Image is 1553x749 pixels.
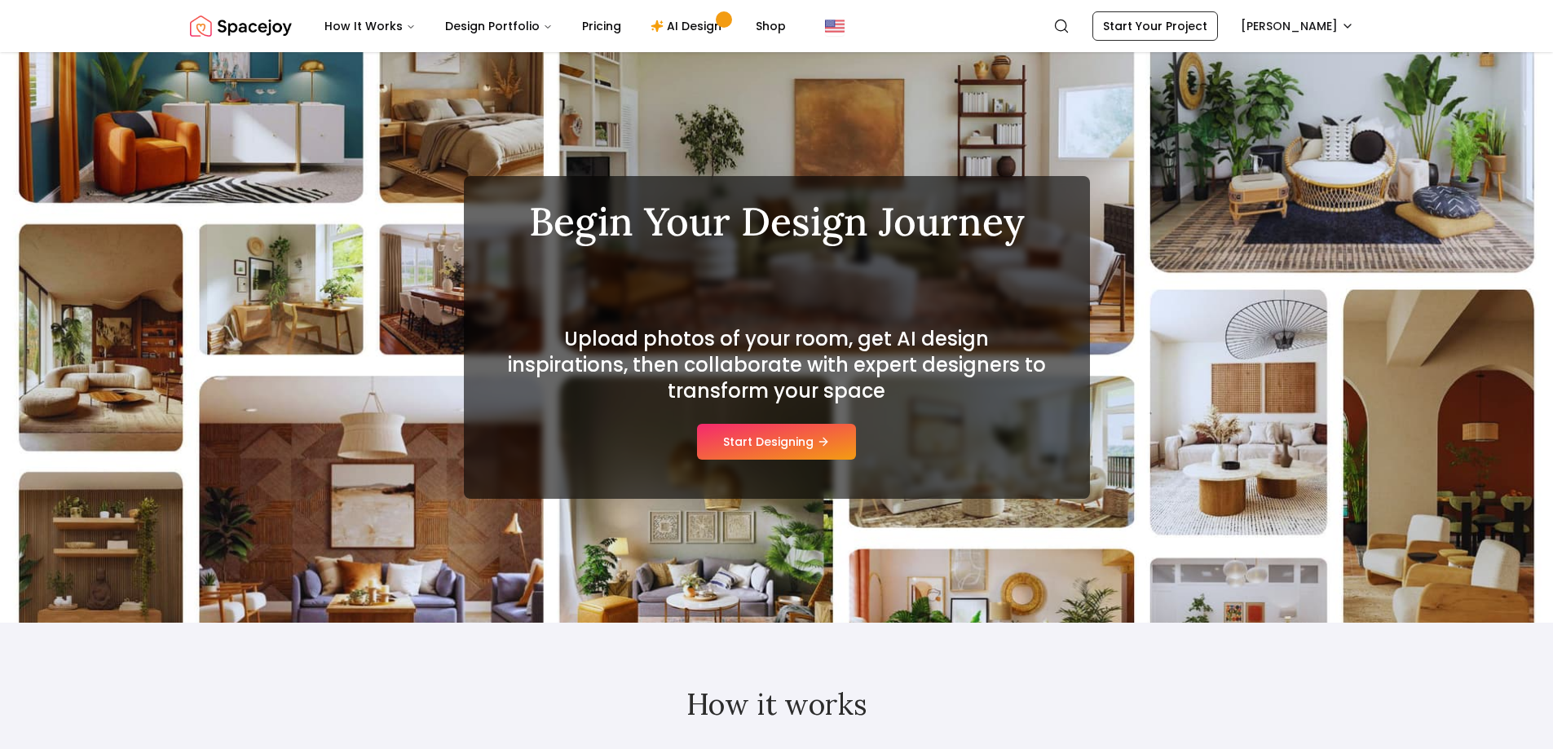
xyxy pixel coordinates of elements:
a: Start Your Project [1092,11,1218,41]
h1: Begin Your Design Journey [503,202,1051,241]
nav: Main [311,10,799,42]
button: How It Works [311,10,429,42]
button: Start Designing [697,424,856,460]
button: Design Portfolio [432,10,566,42]
h2: How it works [281,688,1273,720]
img: United States [825,16,845,36]
a: Spacejoy [190,10,292,42]
a: AI Design [638,10,739,42]
img: Spacejoy Logo [190,10,292,42]
h2: Upload photos of your room, get AI design inspirations, then collaborate with expert designers to... [503,326,1051,404]
a: Pricing [569,10,634,42]
a: Shop [743,10,799,42]
button: [PERSON_NAME] [1231,11,1364,41]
